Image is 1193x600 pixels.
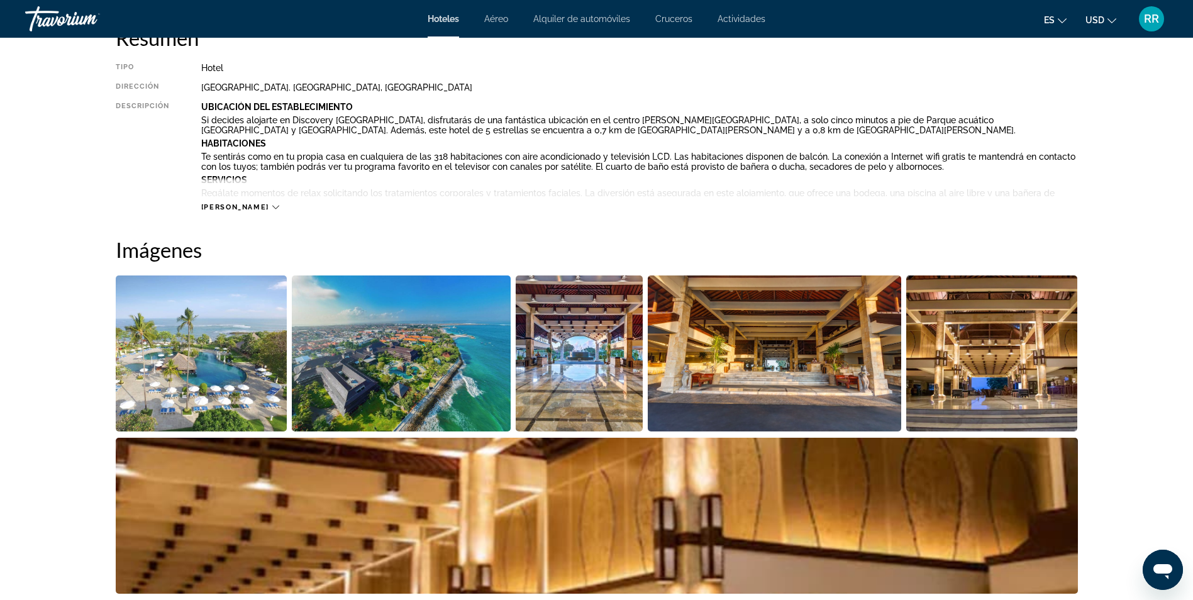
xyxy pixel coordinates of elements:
button: Open full-screen image slider [516,275,643,432]
a: Cruceros [655,14,692,24]
button: Open full-screen image slider [116,437,1078,594]
span: es [1044,15,1055,25]
a: Actividades [718,14,765,24]
button: Open full-screen image slider [906,275,1078,432]
h2: Imágenes [116,237,1078,262]
div: Tipo [116,63,170,73]
div: Hotel [201,63,1078,73]
div: [GEOGRAPHIC_DATA]. [GEOGRAPHIC_DATA], [GEOGRAPHIC_DATA] [201,82,1078,92]
button: Open full-screen image slider [292,275,511,432]
p: Te sentirás como en tu propia casa en cualquiera de las 318 habitaciones con aire acondicionado y... [201,152,1078,172]
a: Travorium [25,3,151,35]
b: Ubicación Del Establecimiento [201,102,353,112]
a: Hoteles [428,14,459,24]
span: USD [1085,15,1104,25]
b: Habitaciones [201,138,266,148]
button: Open full-screen image slider [648,275,901,432]
a: Alquiler de automóviles [533,14,630,24]
button: Open full-screen image slider [116,275,287,432]
div: Descripción [116,102,170,196]
button: Change language [1044,11,1067,29]
p: Si decides alojarte en Discovery [GEOGRAPHIC_DATA], disfrutarás de una fantástica ubicación en el... [201,115,1078,135]
button: User Menu [1135,6,1168,32]
b: Servicios [201,175,247,185]
div: Dirección [116,82,170,92]
span: RR [1144,13,1159,25]
iframe: Button to launch messaging window [1143,550,1183,590]
button: [PERSON_NAME] [201,203,279,212]
a: Aéreo [484,14,508,24]
span: [PERSON_NAME] [201,203,269,211]
h2: Resumen [116,25,1078,50]
button: Change currency [1085,11,1116,29]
